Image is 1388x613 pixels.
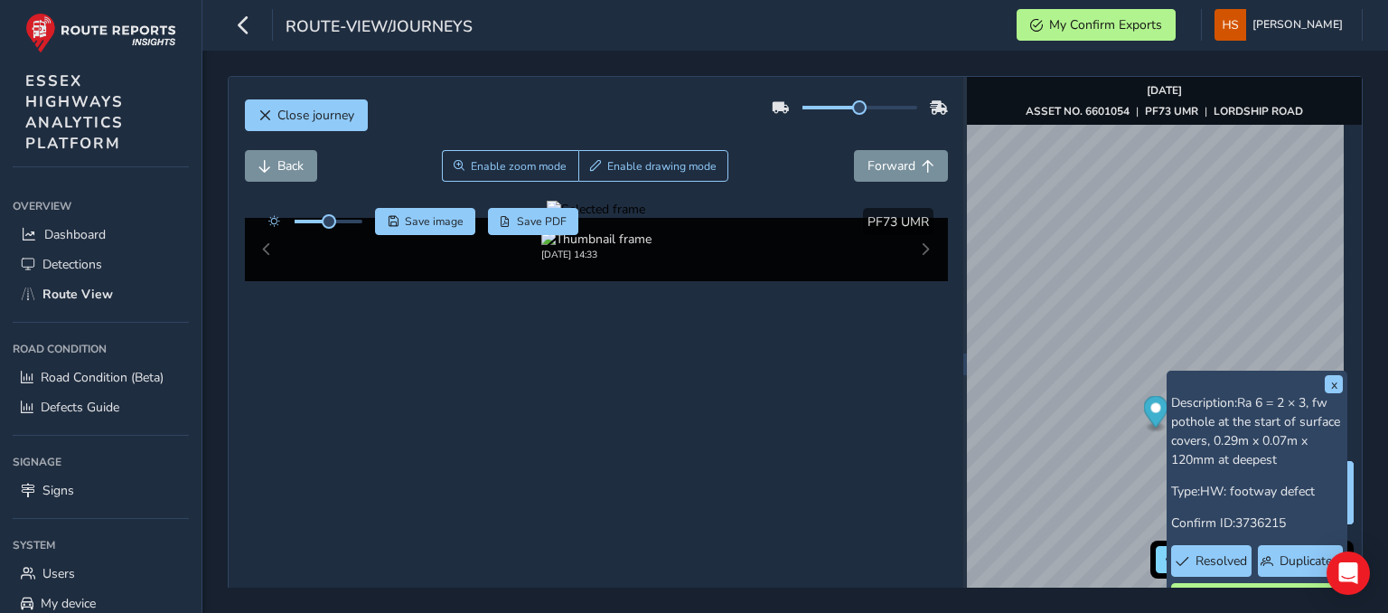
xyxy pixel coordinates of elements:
[42,482,74,499] span: Signs
[13,392,189,422] a: Defects Guide
[1214,104,1303,118] strong: LORDSHIP ROAD
[405,214,464,229] span: Save image
[1235,514,1286,532] span: 3736215
[1327,552,1370,595] div: Open Intercom Messenger
[42,565,75,582] span: Users
[471,159,567,174] span: Enable zoom mode
[13,476,189,505] a: Signs
[1017,9,1176,41] button: My Confirm Exports
[607,159,717,174] span: Enable drawing mode
[1144,396,1168,433] div: Map marker
[517,214,567,229] span: Save PDF
[13,250,189,279] a: Detections
[245,150,317,182] button: Back
[1200,483,1315,500] span: HW: footway defect
[1026,104,1130,118] strong: ASSET NO. 6601054
[1171,482,1343,501] p: Type:
[277,157,304,174] span: Back
[1026,104,1303,118] div: | |
[41,369,164,386] span: Road Condition (Beta)
[1145,104,1198,118] strong: PF73 UMR
[42,256,102,273] span: Detections
[541,248,652,261] div: [DATE] 14:33
[13,559,189,589] a: Users
[13,220,189,250] a: Dashboard
[1258,545,1343,577] button: Duplicated
[1171,514,1343,533] p: Confirm ID:
[44,226,106,243] span: Dashboard
[1214,9,1246,41] img: diamond-layout
[13,532,189,559] div: System
[1171,545,1252,577] button: Resolved
[867,213,929,231] span: PF73 UMR
[1171,393,1343,469] p: Description:
[245,99,368,131] button: Close journey
[578,150,729,182] button: Draw
[1171,394,1340,468] span: Ra 6 = 2 × 3, fw pothole at the start of surface covers, 0.29m x 0.07m x 120mm at deepest
[1280,552,1339,570] span: Duplicated
[13,335,189,363] div: Road Condition
[1252,9,1343,41] span: [PERSON_NAME]
[13,363,189,392] a: Road Condition (Beta)
[541,231,652,248] img: Thumbnail frame
[1196,552,1247,570] span: Resolved
[41,595,96,612] span: My device
[13,193,189,220] div: Overview
[42,286,113,303] span: Route View
[488,208,579,235] button: PDF
[13,448,189,476] div: Signage
[442,150,578,182] button: Zoom
[1214,9,1349,41] button: [PERSON_NAME]
[277,107,354,124] span: Close journey
[1049,16,1162,33] span: My Confirm Exports
[41,399,119,416] span: Defects Guide
[13,279,189,309] a: Route View
[867,157,915,174] span: Forward
[375,208,475,235] button: Save
[854,150,948,182] button: Forward
[1147,83,1182,98] strong: [DATE]
[286,15,473,41] span: route-view/journeys
[1325,375,1343,393] button: x
[25,13,176,53] img: rr logo
[25,71,124,154] span: ESSEX HIGHWAYS ANALYTICS PLATFORM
